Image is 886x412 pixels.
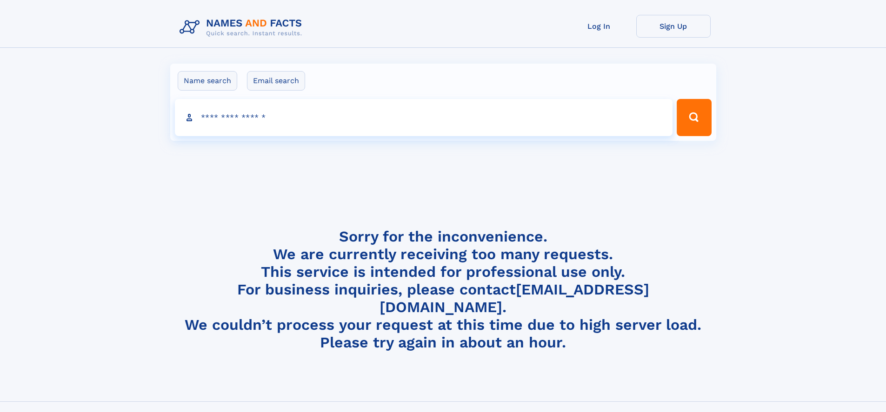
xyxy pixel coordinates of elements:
[380,281,649,316] a: [EMAIL_ADDRESS][DOMAIN_NAME]
[636,15,711,38] a: Sign Up
[176,15,310,40] img: Logo Names and Facts
[175,99,673,136] input: search input
[677,99,711,136] button: Search Button
[562,15,636,38] a: Log In
[176,228,711,352] h4: Sorry for the inconvenience. We are currently receiving too many requests. This service is intend...
[247,71,305,91] label: Email search
[178,71,237,91] label: Name search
